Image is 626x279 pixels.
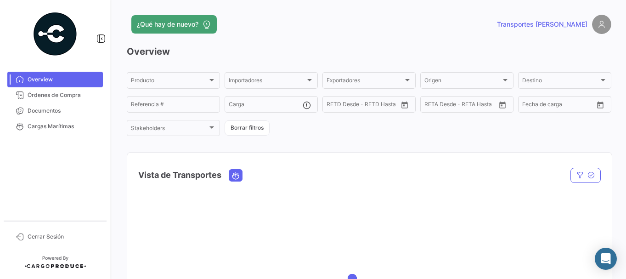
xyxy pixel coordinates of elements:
input: Hasta [350,102,383,109]
a: Cargas Marítimas [7,119,103,134]
span: Producto [131,79,208,85]
a: Órdenes de Compra [7,87,103,103]
span: ¿Qué hay de nuevo? [137,20,198,29]
img: placeholder-user.png [592,15,611,34]
button: Ocean [229,170,242,181]
img: powered-by.png [32,11,78,57]
span: Documentos [28,107,99,115]
h4: Vista de Transportes [138,169,221,182]
span: Exportadores [327,79,403,85]
input: Hasta [447,102,481,109]
button: ¿Qué hay de nuevo? [131,15,217,34]
span: Origen [424,79,501,85]
h3: Overview [127,45,611,58]
input: Desde [424,102,441,109]
button: Borrar filtros [225,120,270,136]
input: Desde [327,102,343,109]
span: Cerrar Sesión [28,233,99,241]
a: Documentos [7,103,103,119]
span: Importadores [229,79,305,85]
span: Órdenes de Compra [28,91,99,99]
span: Stakeholders [131,126,208,133]
span: Cargas Marítimas [28,122,99,131]
input: Hasta [545,102,579,109]
div: Abrir Intercom Messenger [595,248,617,270]
span: Transportes [PERSON_NAME] [497,20,587,29]
button: Open calendar [593,98,607,112]
button: Open calendar [398,98,412,112]
button: Open calendar [496,98,509,112]
span: Destino [522,79,599,85]
span: Overview [28,75,99,84]
input: Desde [522,102,539,109]
a: Overview [7,72,103,87]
